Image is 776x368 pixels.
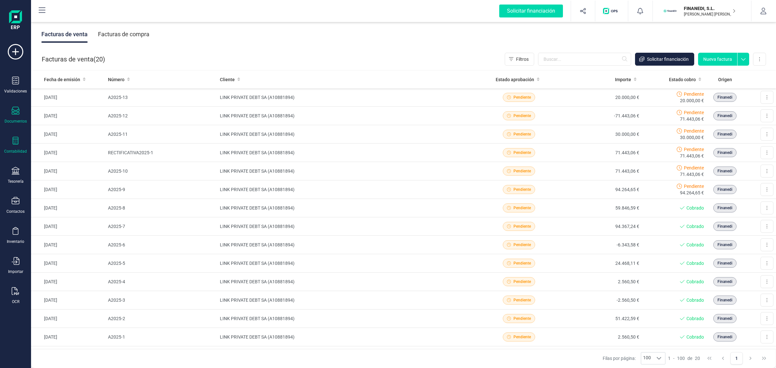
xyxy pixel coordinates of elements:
td: A2025-4 [105,273,217,291]
td: A2025-12 [105,107,217,125]
span: Pendiente [513,168,531,174]
div: Facturas de compra [98,26,149,43]
td: LINK PRIVATE DEBT SA (A10881894) [217,125,478,144]
span: Finanedi [717,131,732,137]
td: [DATE] [31,199,105,217]
button: Logo de OPS [599,1,624,21]
span: 94.264,65 € [680,189,704,196]
td: [DATE] [31,346,105,365]
button: Last Page [758,352,770,364]
td: 71.443,06 € [560,144,641,162]
td: A2025-8 [105,199,217,217]
img: FI [663,4,677,18]
button: FIFINANEDI, S.L.[PERSON_NAME] [PERSON_NAME] [661,1,743,21]
span: Pendiente [513,150,531,156]
td: LINK PRIVATE DEBT SA (A10881894) [217,144,478,162]
span: Importe [615,76,631,83]
span: 100 [677,355,685,362]
p: [PERSON_NAME] [PERSON_NAME] [684,12,736,17]
span: Pendiente [513,316,531,321]
span: Finanedi [717,334,732,340]
span: Pendiente [513,94,531,100]
span: Cobrado [686,315,704,322]
span: 20.000,00 € [680,97,704,104]
span: Finanedi [717,205,732,211]
td: LINK PRIVATE DEBT SA (A10881894) [217,107,478,125]
div: Contabilidad [4,149,27,154]
td: LINK PRIVATE DEBT SA (A10881894) [217,291,478,309]
span: Pendiente [513,279,531,285]
td: -2.560,50 € [560,291,641,309]
td: 94.264,65 € [560,180,641,199]
span: 1 [668,355,671,362]
p: FINANEDI, S.L. [684,5,736,12]
span: Pendiente [513,205,531,211]
td: [DATE] [31,144,105,162]
td: 2.560,50 € [560,328,641,346]
button: Filtros [505,53,534,66]
span: Pendiente [684,183,704,189]
td: LINK PRIVATE DEBT SA (A10881894) [217,309,478,328]
div: - [668,355,700,362]
span: Estado cobro [669,76,696,83]
td: LINK PRIVATE DEBT SA (A10881894) [217,162,478,180]
div: Importar [8,269,23,274]
td: A2025-10 [105,162,217,180]
td: LINK PRIVATE DEBT SA (A10881894) [217,88,478,107]
td: LINK PRIVATE DEBT SA (A10881894) [217,236,478,254]
div: OCR [12,299,19,304]
td: [DATE] [31,254,105,273]
span: 20 [96,55,103,64]
span: Pendiente [684,128,704,134]
span: Cobrado [686,205,704,211]
span: Cobrado [686,260,704,266]
span: Cobrado [686,242,704,248]
td: LINK PRIVATE DEBT SA (A10881894) [217,346,478,365]
span: 71.443,06 € [680,116,704,122]
input: Buscar... [538,53,631,66]
span: Pendiente [684,146,704,153]
span: Finanedi [717,242,732,248]
span: 100 [641,352,653,364]
td: 20.000,00 € [560,88,641,107]
span: 71.443,06 € [680,171,704,178]
span: Pendiente [513,131,531,137]
div: Filas por página: [603,352,665,364]
div: Inventario [7,239,24,244]
td: A2025-7 [105,217,217,236]
td: 94.367,24 € [560,217,641,236]
td: 24.468,11 € [560,254,641,273]
td: A2025-5 [105,254,217,273]
td: A2025-2 [105,309,217,328]
span: Cobrado [686,297,704,303]
td: A2025-9 [105,180,217,199]
span: Origen [718,76,732,83]
td: 51.422,59 € [560,309,641,328]
span: de [687,355,692,362]
span: Finanedi [717,150,732,156]
span: Pendiente [513,242,531,248]
td: 30.000,00 € [560,125,641,144]
td: [DATE] [31,88,105,107]
td: 23.840,42 € [560,346,641,365]
span: Número [108,76,124,83]
span: Pendiente [513,297,531,303]
span: Fecha de emisión [44,76,80,83]
button: Nueva factura [698,53,737,66]
td: LINK PRIVATE DEBT SA (A10881894) [217,217,478,236]
span: Estado aprobación [496,76,534,83]
div: Tesorería [8,179,24,184]
span: Cobrado [686,223,704,230]
td: [DATE] [31,291,105,309]
span: 20 [695,355,700,362]
td: [DATE] [31,273,105,291]
td: [DATE] [31,236,105,254]
td: [DATE] [31,217,105,236]
span: Pendiente [513,334,531,340]
div: Facturas de venta ( ) [42,53,105,66]
td: [DATE] [31,180,105,199]
span: Pendiente [684,91,704,97]
span: Pendiente [684,109,704,116]
span: 30.000,00 € [680,134,704,141]
td: [DATE] [31,162,105,180]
